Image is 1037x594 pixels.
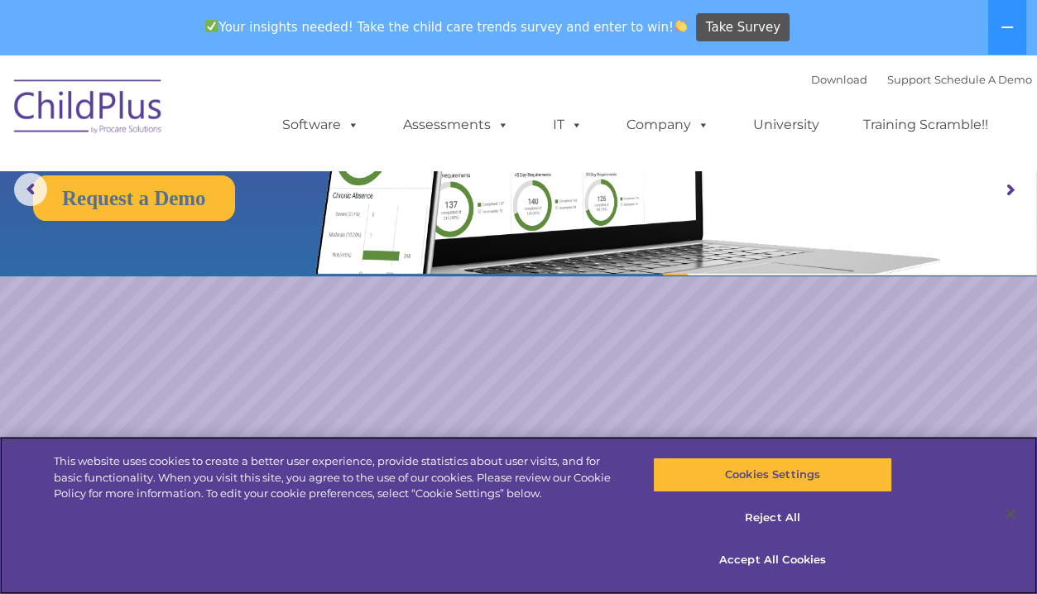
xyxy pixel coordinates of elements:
span: Your insights needed! Take the child care trends survey and enter to win! [199,11,694,43]
a: Training Scramble!! [847,108,1005,141]
a: Schedule A Demo [934,73,1032,86]
button: Reject All [653,501,891,535]
img: ChildPlus by Procare Solutions [6,68,171,151]
img: 👏 [675,20,687,32]
img: ✅ [205,20,218,32]
button: Cookies Settings [653,457,891,492]
div: This website uses cookies to create a better user experience, provide statistics about user visit... [54,453,622,502]
span: Last name [230,109,281,122]
button: Close [992,496,1029,532]
a: University [737,108,836,141]
button: Accept All Cookies [653,543,891,577]
a: Take Survey [696,13,790,42]
font: | [811,73,1032,86]
a: Software [266,108,376,141]
a: Download [811,73,867,86]
a: Company [610,108,726,141]
a: Support [887,73,931,86]
a: IT [536,108,599,141]
span: Take Survey [706,13,780,42]
span: Phone number [230,177,300,189]
a: Request a Demo [33,175,235,221]
a: Assessments [386,108,526,141]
